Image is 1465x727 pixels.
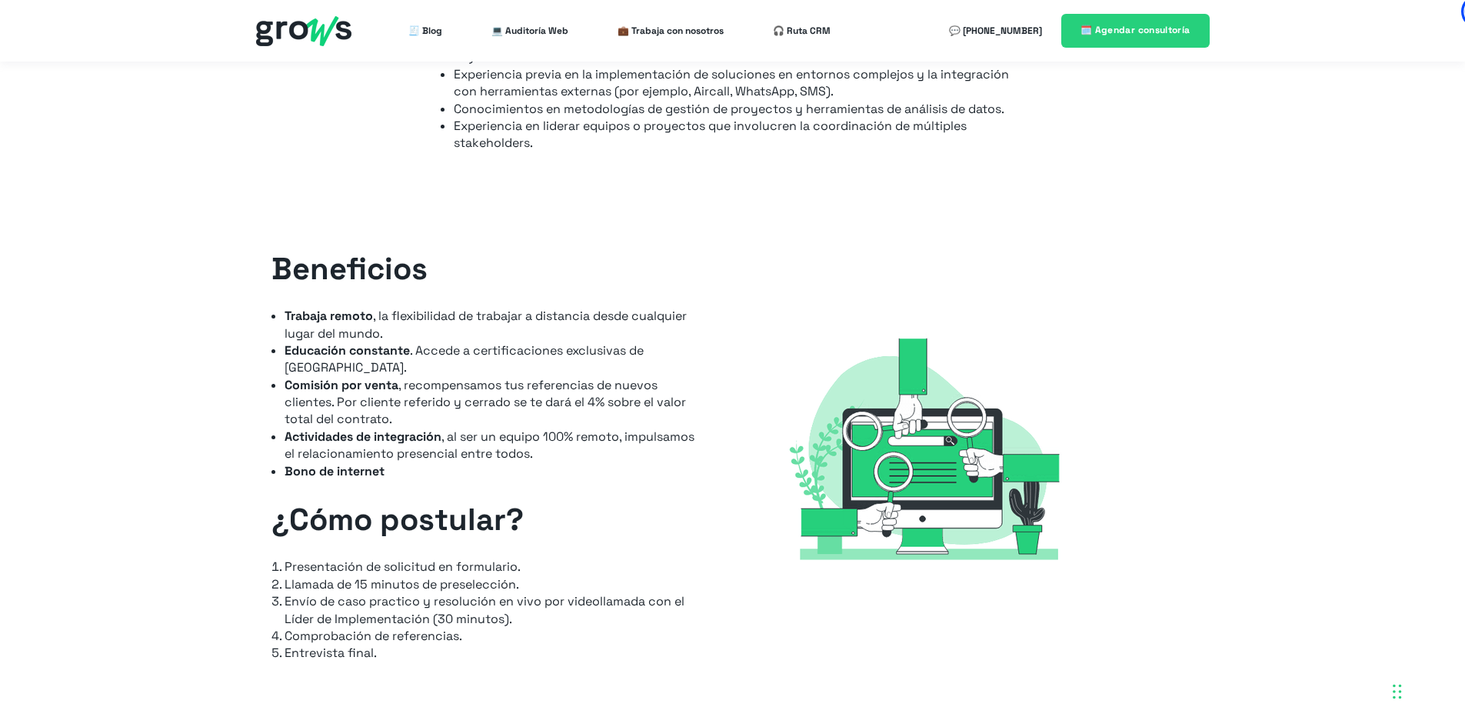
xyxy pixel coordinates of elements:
a: 🎧 Ruta CRM [773,15,831,46]
li: . Accede a certificaciones exclusivas de [GEOGRAPHIC_DATA]. [285,342,705,377]
li: Llamada de 15 minutos de preselección. [285,576,705,593]
img: logo_orange.svg [25,25,37,37]
li: , al ser un equipo 100% remoto, impulsamos el relacionamiento presencial entre todos. [285,429,705,463]
h1: ¿Cómo postular? [271,499,705,542]
li: Experiencia previa en la implementación de soluciones en entornos complejos y la integración con ... [454,66,1024,101]
div: Widget de chat [1188,530,1465,727]
a: 💼 Trabaja con nosotros [618,15,724,46]
strong: Trabaja remoto [285,308,373,324]
li: Experiencia en liderar equipos o proyectos que involucren la coordinación de múltiples stakeholders. [454,118,1024,152]
div: Dominio: [DOMAIN_NAME] [40,40,172,52]
strong: Educación constante [285,342,410,358]
div: Arrastrar [1393,669,1402,715]
iframe: Chat Widget [1188,530,1465,727]
img: tab_domain_overview_orange.svg [65,89,77,102]
div: Palabras clave [185,91,241,101]
li: Entrevista final. [285,645,705,662]
li: Presentación de solicitud en formulario. [285,559,705,575]
li: Comprobación de referencias. [285,628,705,645]
li: , recompensamos tus referencias de nuevos clientes. Por cliente referido y cerrado se te dará el ... [285,377,705,429]
span: 🗓️ Agendar consultoría [1080,24,1190,36]
h1: Beneficios [271,248,705,291]
a: 💬 [PHONE_NUMBER] [949,15,1042,46]
strong: Actividades de integración [285,429,441,445]
div: Dominio [82,91,118,101]
img: grows - hubspot [256,16,351,46]
div: v 4.0.25 [43,25,75,37]
strong: Comisión por venta [285,377,398,393]
li: , la flexibilidad de trabajar a distancia desde cualquier lugar del mundo. [285,308,705,342]
img: website_grey.svg [25,40,37,52]
a: 🧾 Blog [408,15,442,46]
img: tab_keywords_by_traffic_grey.svg [168,89,181,102]
a: 💻 Auditoría Web [491,15,568,46]
strong: Bono de internet [285,463,385,479]
li: Envío de caso practico y resolución en vivo por videollamada con el Líder de Implementación (30 m... [285,593,705,628]
li: Conocimientos en metodologías de gestión de proyectos y herramientas de análisis de datos. [454,101,1024,118]
a: 🗓️ Agendar consultoría [1061,14,1210,47]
